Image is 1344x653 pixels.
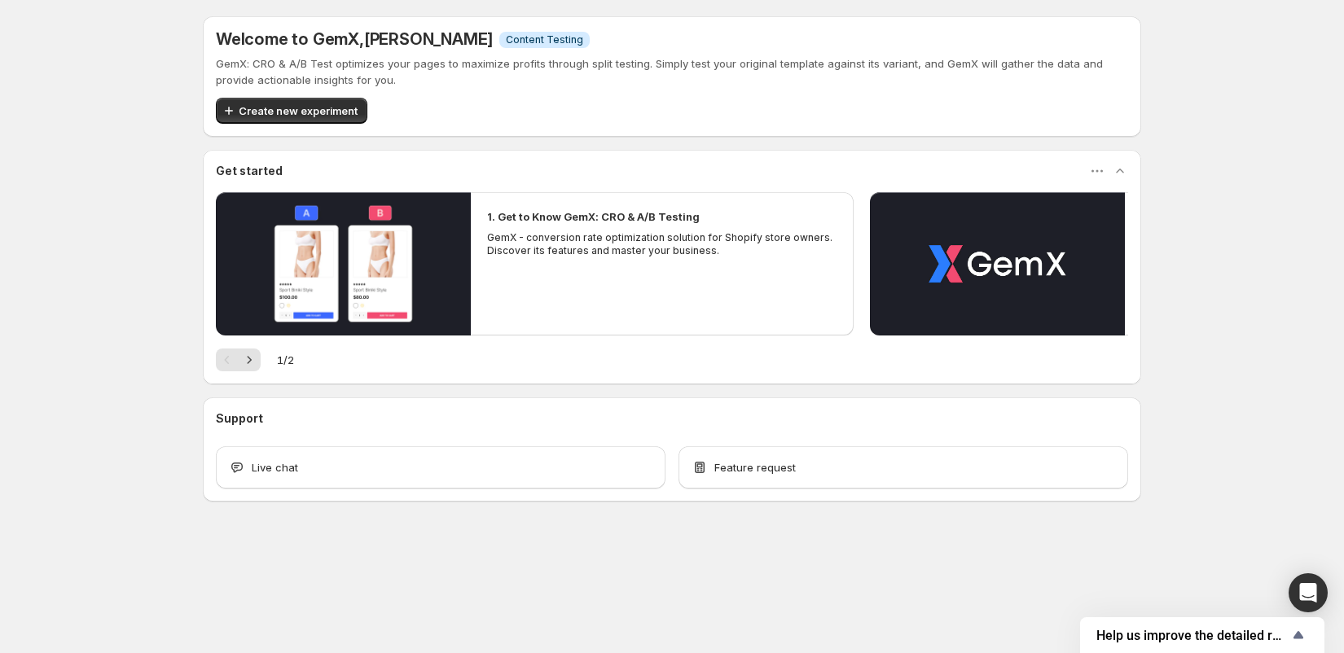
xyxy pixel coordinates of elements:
[216,55,1128,88] p: GemX: CRO & A/B Test optimizes your pages to maximize profits through split testing. Simply test ...
[216,163,283,179] h3: Get started
[359,29,493,49] span: , [PERSON_NAME]
[216,98,367,124] button: Create new experiment
[239,103,358,119] span: Create new experiment
[1096,628,1289,643] span: Help us improve the detailed report for A/B campaigns
[1096,625,1308,645] button: Show survey - Help us improve the detailed report for A/B campaigns
[216,348,261,371] nav: Pagination
[252,459,298,476] span: Live chat
[714,459,796,476] span: Feature request
[870,192,1125,335] button: Play video
[238,348,261,371] button: Next
[216,192,471,335] button: Play video
[216,29,493,49] h5: Welcome to GemX
[487,231,837,257] p: GemX - conversion rate optimization solution for Shopify store owners. Discover its features and ...
[216,410,263,427] h3: Support
[506,33,583,46] span: Content Testing
[277,352,294,368] span: 1 / 2
[1289,573,1328,612] div: Open Intercom Messenger
[487,208,700,225] h2: 1. Get to Know GemX: CRO & A/B Testing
